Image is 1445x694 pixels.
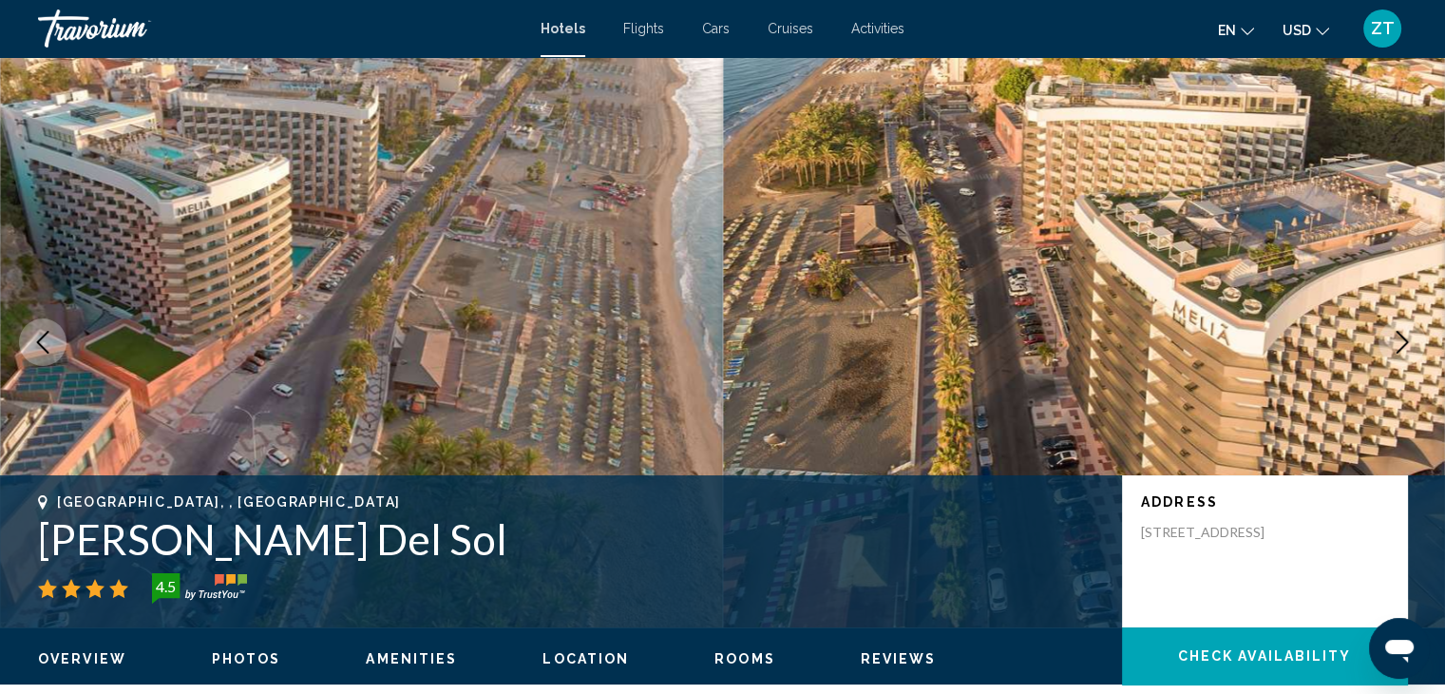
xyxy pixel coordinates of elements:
h1: [PERSON_NAME] Del Sol [38,514,1103,564]
a: Cruises [768,21,813,36]
button: Next image [1378,318,1426,366]
span: USD [1283,23,1311,38]
button: User Menu [1358,9,1407,48]
button: Change currency [1283,16,1329,44]
button: Check Availability [1122,627,1407,684]
img: trustyou-badge-hor.svg [152,573,247,604]
a: Flights [623,21,664,36]
iframe: Кнопка запуска окна обмена сообщениями [1369,618,1430,679]
button: Overview [38,650,126,667]
span: Photos [212,651,281,666]
div: 4.5 [146,575,184,598]
span: Location [542,651,629,666]
button: Location [542,650,629,667]
p: [STREET_ADDRESS] [1141,524,1293,541]
span: Amenities [366,651,457,666]
a: Activities [851,21,904,36]
a: Travorium [38,10,522,48]
a: Cars [702,21,730,36]
span: Check Availability [1178,649,1352,665]
span: Overview [38,651,126,666]
span: Reviews [861,651,937,666]
button: Amenities [366,650,457,667]
span: en [1218,23,1236,38]
button: Rooms [714,650,775,667]
span: ZT [1371,19,1395,38]
span: [GEOGRAPHIC_DATA], , [GEOGRAPHIC_DATA] [57,494,401,510]
button: Photos [212,650,281,667]
button: Reviews [861,650,937,667]
button: Change language [1218,16,1254,44]
button: Previous image [19,318,67,366]
a: Hotels [541,21,585,36]
p: Address [1141,494,1388,510]
span: Rooms [714,651,775,666]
